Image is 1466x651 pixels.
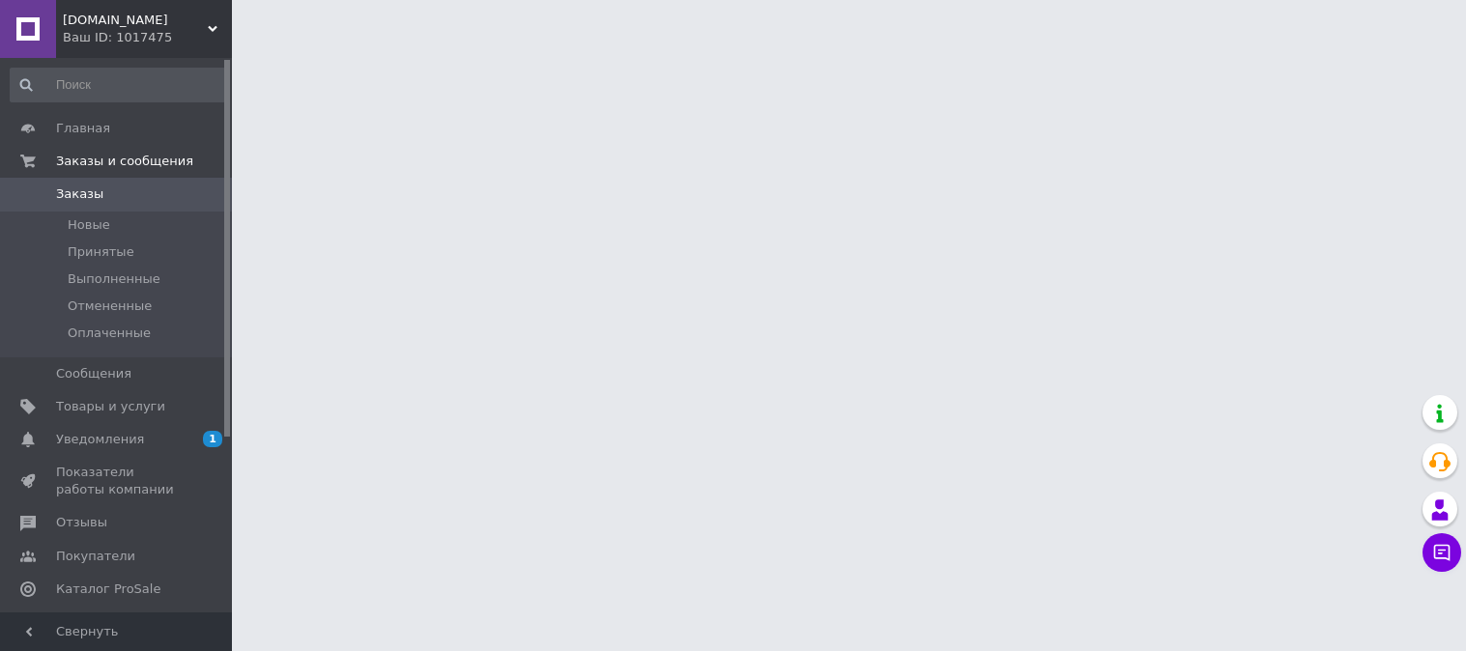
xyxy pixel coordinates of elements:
[56,514,107,531] span: Отзывы
[203,431,222,447] span: 1
[63,29,232,46] div: Ваш ID: 1017475
[68,243,134,261] span: Принятые
[63,12,208,29] span: DELLAMODA.COM.UA
[1423,533,1461,572] button: Чат с покупателем
[56,185,103,203] span: Заказы
[68,325,151,342] span: Оплаченные
[68,270,160,288] span: Выполненные
[56,365,131,382] span: Сообщения
[56,431,144,448] span: Уведомления
[10,68,228,102] input: Поиск
[56,548,135,565] span: Покупатели
[68,216,110,234] span: Новые
[56,580,160,598] span: Каталог ProSale
[56,398,165,415] span: Товары и услуги
[68,297,152,315] span: Отмененные
[56,120,110,137] span: Главная
[56,153,193,170] span: Заказы и сообщения
[56,464,179,498] span: Показатели работы компании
